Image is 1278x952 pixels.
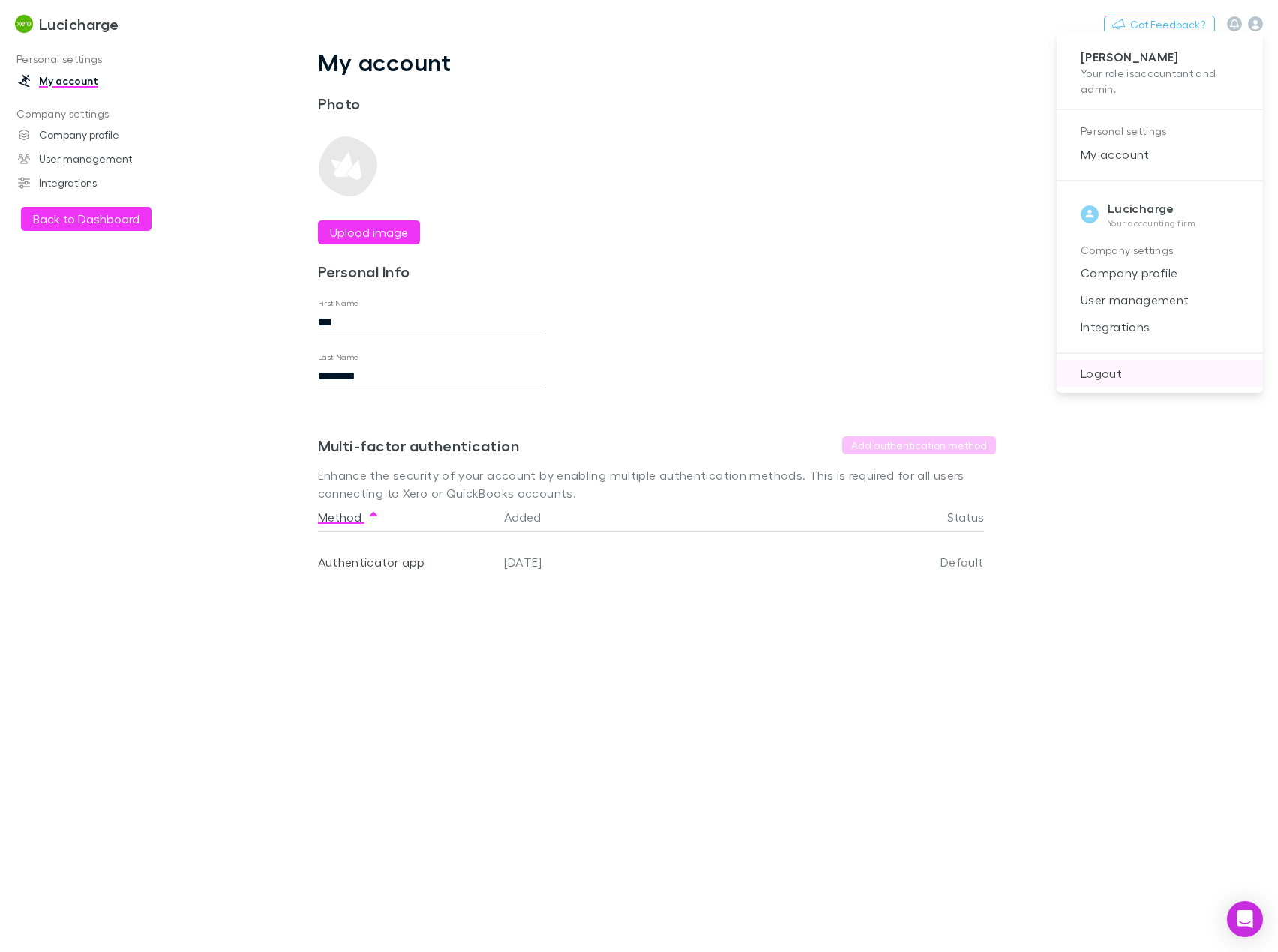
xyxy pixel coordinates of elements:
p: Company settings [1081,241,1239,260]
span: Integrations [1069,318,1251,336]
div: Open Intercom Messenger [1227,901,1263,937]
strong: Lucicharge [1108,201,1174,216]
span: Company profile [1069,264,1251,282]
p: [PERSON_NAME] [1081,49,1239,65]
p: Your accounting firm [1108,217,1196,229]
p: Your role is accountant and admin . [1081,65,1239,97]
span: My account [1069,145,1251,163]
span: Logout [1069,364,1251,382]
p: Personal settings [1081,122,1239,141]
span: User management [1069,291,1251,309]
